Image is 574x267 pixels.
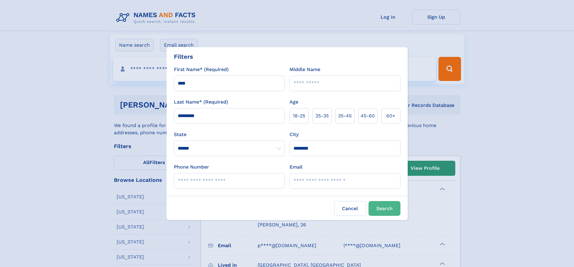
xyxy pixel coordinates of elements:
label: Email [290,163,303,171]
label: Cancel [334,201,366,216]
label: State [174,131,285,138]
div: Filters [174,52,193,61]
label: Last Name* (Required) [174,98,228,106]
label: Phone Number [174,163,209,171]
span: 60+ [386,112,395,120]
span: 18‑25 [293,112,305,120]
label: City [290,131,299,138]
label: Middle Name [290,66,320,73]
span: 45‑60 [361,112,375,120]
span: 25‑35 [315,112,329,120]
button: Search [369,201,400,216]
label: Age [290,98,298,106]
label: First Name* (Required) [174,66,229,73]
span: 35‑45 [338,112,352,120]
